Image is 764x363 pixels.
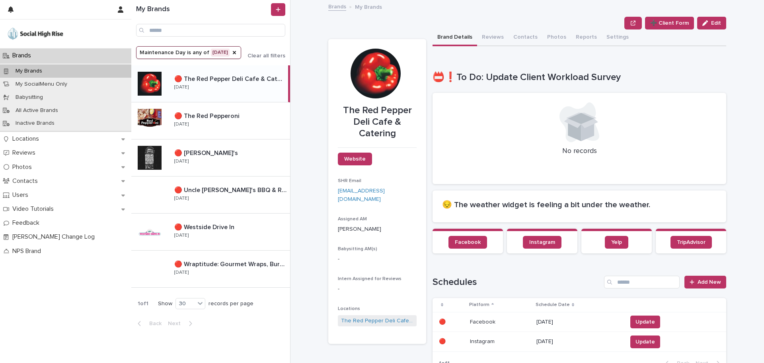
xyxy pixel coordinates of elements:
a: Instagram [523,236,561,249]
p: Reviews [9,149,42,157]
span: Locations [338,306,360,311]
span: Update [635,318,655,326]
p: Show [158,300,172,307]
input: Search [136,24,285,37]
p: 🔴 Wraptitude: Gourmet Wraps, Burgers & Beers [174,259,288,268]
p: Contacts [9,177,44,185]
a: TripAdvisor [670,236,712,249]
a: Facebook [448,236,487,249]
p: [DATE] [174,270,189,275]
p: Photos [9,163,38,171]
tr: 🔴🔴 InstagramInstagram [DATE]Update [433,332,726,352]
div: 30 [176,300,195,308]
a: 🔴 Uncle [PERSON_NAME]'s BBQ & Ribhouse🔴 Uncle [PERSON_NAME]'s BBQ & Ribhouse [DATE] [131,177,290,214]
span: Next [168,321,185,326]
p: Locations [9,135,45,143]
input: Search [604,276,680,288]
p: Feedback [9,219,46,227]
p: The Red Pepper Deli Cafe & Catering [338,105,417,139]
button: Photos [542,29,571,46]
button: Back [131,320,165,327]
p: NPS Brand [9,247,47,255]
h1: My Brands [136,5,269,14]
p: [PERSON_NAME] [338,225,417,233]
h1: Schedules [433,277,601,288]
p: Inactive Brands [9,120,61,127]
span: TripAdvisor [677,239,706,245]
h1: 📛❗To Do: Update Client Workload Survey [433,72,726,83]
p: - [338,255,417,263]
button: ➕ Client Form [645,17,694,29]
a: 🔴 Wraptitude: Gourmet Wraps, Burgers & Beers🔴 Wraptitude: Gourmet Wraps, Burgers & Beers [DATE] [131,251,290,288]
button: Brand Details [433,29,477,46]
p: [DATE] [174,122,189,127]
p: [DATE] [174,84,189,90]
p: 🔴 Uncle [PERSON_NAME]'s BBQ & Ribhouse [174,185,288,194]
span: Back [144,321,162,326]
p: 🔴 The Red Pepper Deli Cafe & Catering [174,74,286,83]
tr: 🔴🔴 FacebookFacebook [DATE]Update [433,312,726,332]
p: Users [9,191,35,199]
button: Update [630,336,660,348]
h2: 😔 The weather widget is feeling a bit under the weather. [442,200,717,210]
p: [DATE] [536,319,621,326]
p: 🔴 The Red Pepperoni [174,111,241,120]
p: No records [442,147,717,156]
a: 🔴 Westside Drive In🔴 Westside Drive In [DATE] [131,214,290,251]
p: [PERSON_NAME] Change Log [9,233,101,241]
p: Instagram [470,337,496,345]
p: 🔴 [PERSON_NAME]'s [174,148,240,157]
p: 🔴 [439,337,447,345]
button: Contacts [509,29,542,46]
p: My Brands [355,2,382,11]
span: Add New [698,279,721,285]
p: My Brands [9,68,49,75]
a: Yelp [605,236,628,249]
p: Brands [9,52,37,59]
p: [DATE] [174,159,189,164]
button: Reviews [477,29,509,46]
a: Website [338,153,372,165]
p: 1 of 1 [131,294,155,314]
span: Assigned AM [338,217,367,222]
span: Facebook [455,239,481,245]
span: Instagram [529,239,555,245]
a: 🔴 [PERSON_NAME]'s🔴 [PERSON_NAME]'s [DATE] [131,139,290,177]
span: Edit [711,20,721,26]
p: [DATE] [174,233,189,238]
span: ➕ Client Form [650,19,689,27]
span: Yelp [611,239,622,245]
button: Next [165,320,199,327]
p: records per page [209,300,253,307]
span: SHR Email [338,179,361,183]
button: Reports [571,29,602,46]
p: My SocialMenu Only [9,81,74,88]
a: Add New [684,276,726,288]
span: Babysitting AM(s) [338,247,377,251]
p: - [338,285,417,293]
button: Update [630,316,660,328]
p: All Active Brands [9,107,64,114]
a: [EMAIL_ADDRESS][DOMAIN_NAME] [338,188,385,202]
span: Intern Assigned for Reviews [338,277,401,281]
p: Video Tutorials [9,205,60,213]
span: Clear all filters [248,53,285,59]
button: Settings [602,29,633,46]
button: Maintenance Day [136,46,241,59]
a: Brands [328,2,346,11]
a: 🔴 The Red Pepper Deli Cafe & Catering🔴 The Red Pepper Deli Cafe & Catering [DATE] [131,65,290,102]
button: Clear all filters [241,53,285,59]
p: 🔴 Westside Drive In [174,222,236,231]
button: Edit [697,17,726,29]
span: Website [344,156,366,162]
span: Update [635,338,655,346]
p: Facebook [470,317,497,326]
a: 🔴 The Red Pepperoni🔴 The Red Pepperoni [DATE] [131,102,290,139]
p: Babysitting [9,94,49,101]
a: The Red Pepper Deli Cafe & Catering [341,317,413,325]
p: [DATE] [174,196,189,201]
p: [DATE] [536,338,621,345]
p: Schedule Date [536,300,570,309]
